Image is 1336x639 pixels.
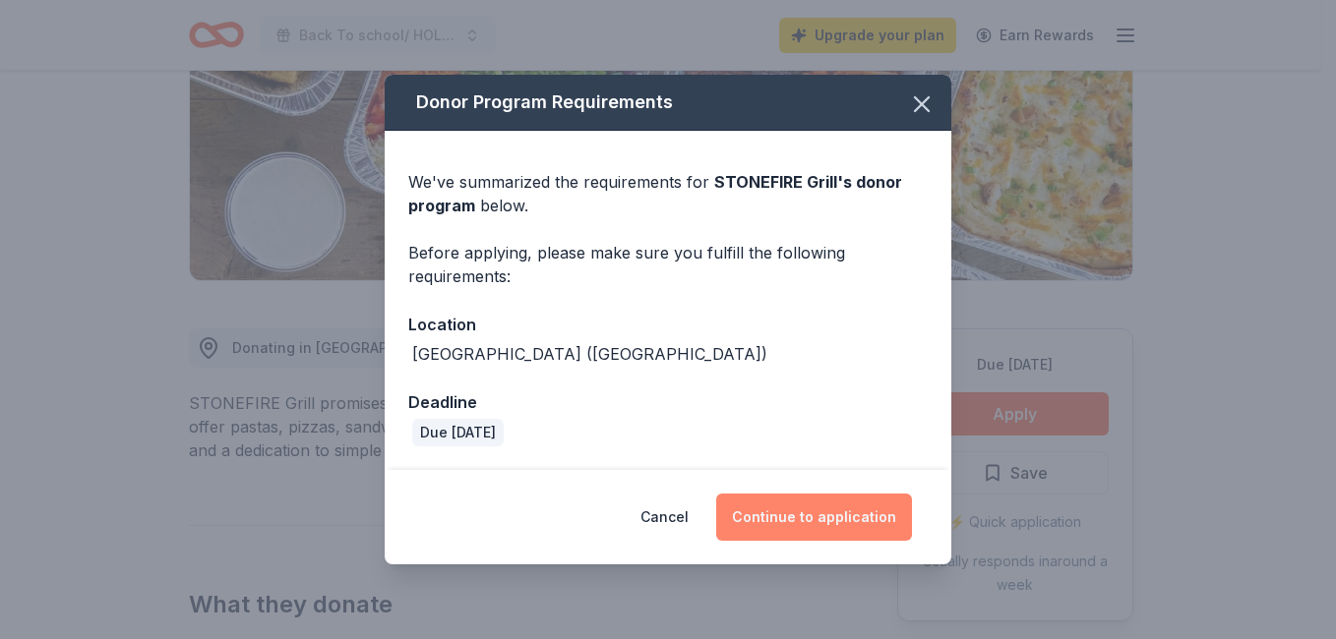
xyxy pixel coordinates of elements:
div: Due [DATE] [412,419,504,446]
div: Before applying, please make sure you fulfill the following requirements: [408,241,928,288]
div: Location [408,312,928,337]
button: Cancel [640,494,689,541]
button: Continue to application [716,494,912,541]
div: We've summarized the requirements for below. [408,170,928,217]
div: [GEOGRAPHIC_DATA] ([GEOGRAPHIC_DATA]) [412,342,767,366]
div: Donor Program Requirements [385,75,951,131]
div: Deadline [408,389,928,415]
